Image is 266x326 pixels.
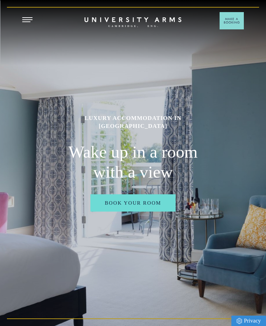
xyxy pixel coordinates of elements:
[237,318,242,324] img: Privacy
[220,12,244,29] button: Make a BookingArrow icon
[85,17,181,28] a: Home
[224,17,240,24] span: Make a Booking
[22,17,33,23] button: Open Menu
[231,316,266,326] a: Privacy
[66,142,199,183] h2: Wake up in a room with a view
[90,194,176,212] a: Book Your Room
[66,114,199,130] h1: Luxury Accommodation in [GEOGRAPHIC_DATA]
